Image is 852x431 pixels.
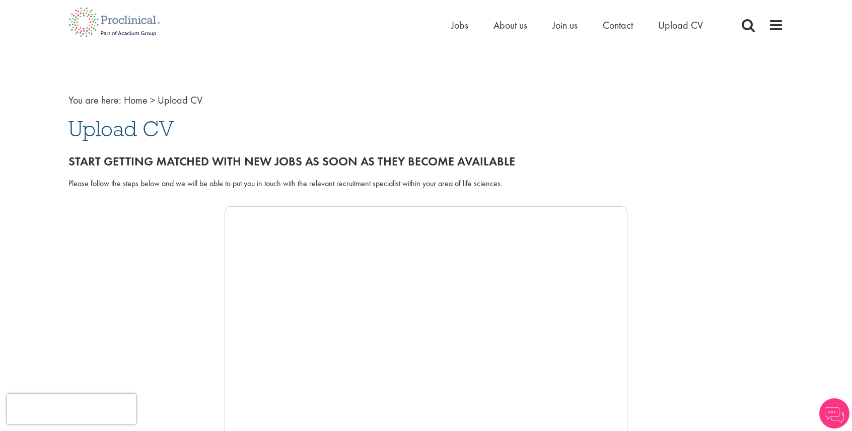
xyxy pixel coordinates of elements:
[819,398,849,428] img: Chatbot
[68,94,121,107] span: You are here:
[68,178,784,190] div: Please follow the steps below and we will be able to put you in touch with the relevant recruitme...
[658,19,703,32] a: Upload CV
[158,94,202,107] span: Upload CV
[124,94,148,107] a: breadcrumb link
[493,19,527,32] a: About us
[68,115,174,142] span: Upload CV
[603,19,633,32] a: Contact
[150,94,155,107] span: >
[68,155,784,168] h2: Start getting matched with new jobs as soon as they become available
[552,19,578,32] a: Join us
[451,19,468,32] a: Jobs
[7,394,136,424] iframe: reCAPTCHA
